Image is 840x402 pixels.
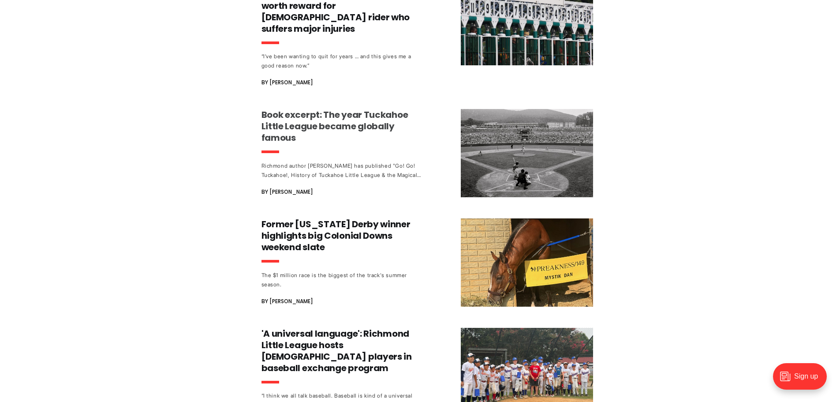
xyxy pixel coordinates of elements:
h3: Former [US_STATE] Derby winner highlights big Colonial Downs weekend slate [261,218,426,253]
span: By [PERSON_NAME] [261,296,313,307]
h3: Book excerpt: The year Tuckahoe Little League became globally famous [261,109,426,143]
a: Book excerpt: The year Tuckahoe Little League became globally famous Richmond author [PERSON_NAME... [261,109,593,197]
img: Former Kentucky Derby winner highlights big Colonial Downs weekend slate [461,218,593,307]
h3: 'A universal language': Richmond Little League hosts [DEMOGRAPHIC_DATA] players in baseball excha... [261,328,426,374]
a: Former [US_STATE] Derby winner highlights big Colonial Downs weekend slate The $1 million race is... [261,218,593,307]
span: By [PERSON_NAME] [261,187,313,197]
div: “I’ve been wanting to quit for years … and this gives me a good reason now.” [261,52,426,70]
span: By [PERSON_NAME] [261,77,313,88]
iframe: portal-trigger [765,359,840,402]
div: The $1 million race is the biggest of the track's summer season. [261,271,426,289]
div: Richmond author [PERSON_NAME] has published "Go! Go! Tuckahoe!, History of Tuckahoe Little League... [261,161,426,180]
img: Book excerpt: The year Tuckahoe Little League became globally famous [461,109,593,197]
